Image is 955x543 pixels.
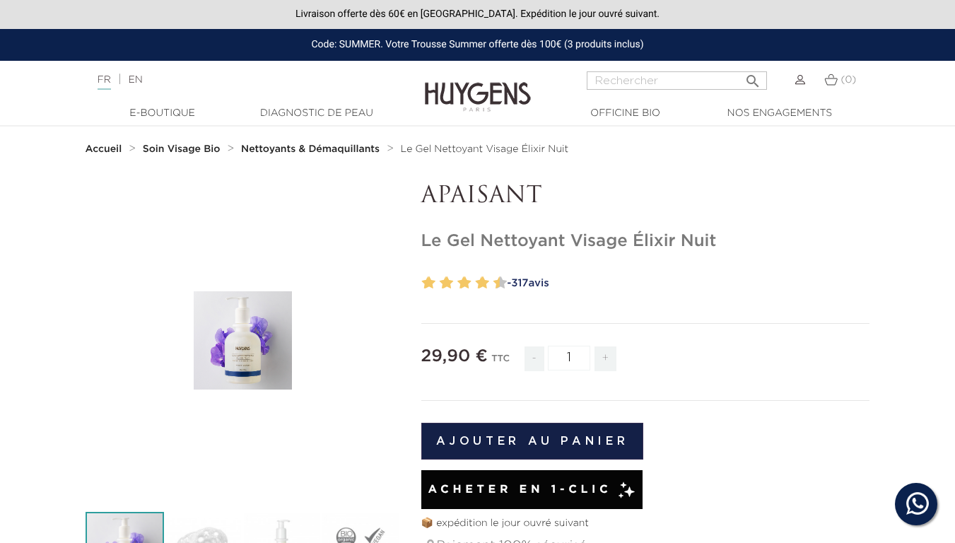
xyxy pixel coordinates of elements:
button:  [740,67,766,86]
label: 2 [425,273,435,293]
a: Le Gel Nettoyant Visage Élixir Nuit [401,144,568,155]
label: 8 [479,273,489,293]
a: Nos engagements [709,106,850,121]
a: Soin Visage Bio [143,144,224,155]
a: E-Boutique [92,106,233,121]
a: Nettoyants & Démaquillants [241,144,383,155]
input: Rechercher [587,71,767,90]
label: 5 [455,273,459,293]
p: APAISANT [421,183,870,210]
a: EN [128,75,142,85]
a: Officine Bio [555,106,696,121]
strong: Soin Visage Bio [143,144,221,154]
strong: Nettoyants & Démaquillants [241,144,380,154]
input: Quantité [548,346,590,370]
div: | [90,71,387,88]
span: + [594,346,617,371]
p: 📦 expédition le jour ouvré suivant [421,516,870,531]
a: Accueil [86,144,125,155]
h1: Le Gel Nettoyant Visage Élixir Nuit [421,231,870,252]
span: - [525,346,544,371]
strong: Accueil [86,144,122,154]
img: Huygens [425,59,531,114]
label: 4 [443,273,453,293]
span: (0) [840,75,856,85]
button: Ajouter au panier [421,423,644,460]
label: 3 [437,273,442,293]
span: Le Gel Nettoyant Visage Élixir Nuit [401,144,568,154]
label: 1 [419,273,424,293]
i:  [744,69,761,86]
a: FR [98,75,111,90]
div: TTC [491,344,510,382]
label: 10 [496,273,507,293]
label: 6 [461,273,471,293]
label: 7 [472,273,477,293]
a: -317avis [503,273,870,294]
span: 29,90 € [421,348,488,365]
span: 317 [511,278,528,288]
a: Diagnostic de peau [246,106,387,121]
label: 9 [491,273,496,293]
